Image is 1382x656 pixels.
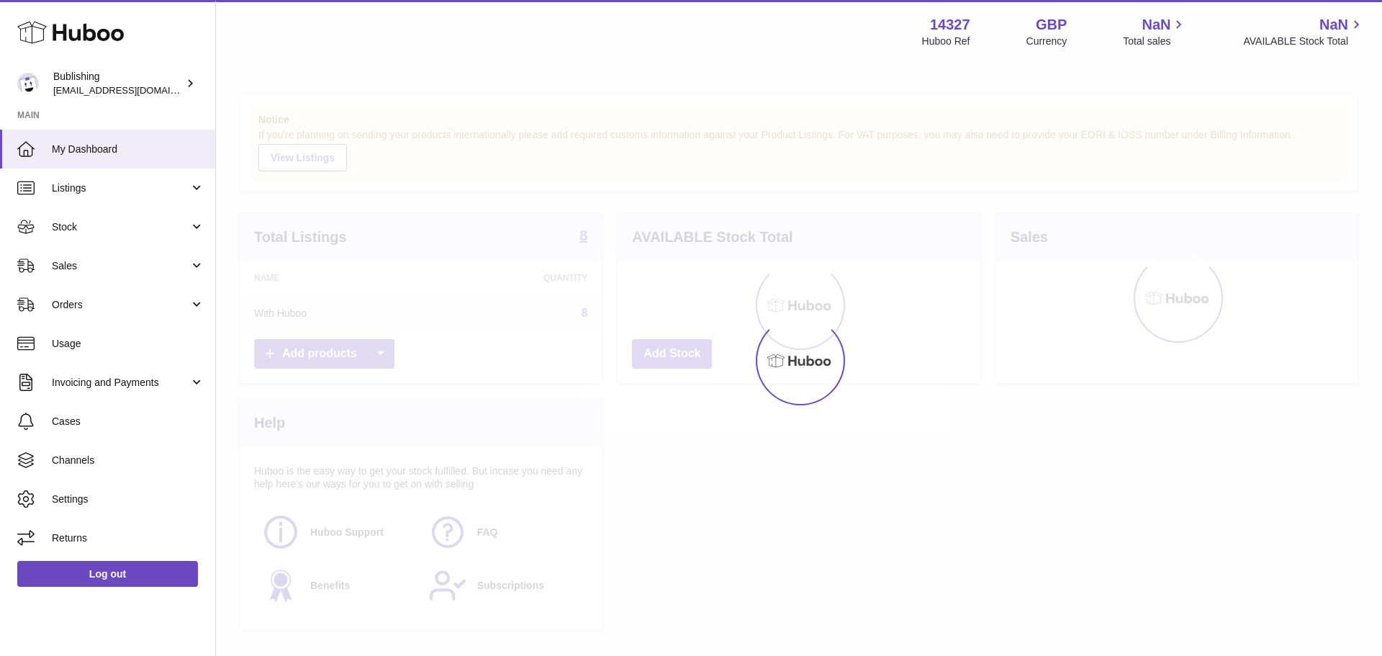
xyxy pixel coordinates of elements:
[52,143,204,156] span: My Dashboard
[17,561,198,587] a: Log out
[52,259,189,273] span: Sales
[1026,35,1067,48] div: Currency
[1036,15,1067,35] strong: GBP
[52,454,204,467] span: Channels
[53,70,183,97] div: Bublishing
[1319,15,1348,35] span: NaN
[52,493,204,506] span: Settings
[930,15,970,35] strong: 14327
[1243,35,1365,48] span: AVAILABLE Stock Total
[1142,15,1170,35] span: NaN
[52,415,204,428] span: Cases
[52,181,189,195] span: Listings
[1123,15,1187,48] a: NaN Total sales
[52,220,189,234] span: Stock
[17,73,39,94] img: internalAdmin-14327@internal.huboo.com
[52,376,189,390] span: Invoicing and Payments
[1123,35,1187,48] span: Total sales
[52,298,189,312] span: Orders
[52,531,204,545] span: Returns
[53,84,212,96] span: [EMAIL_ADDRESS][DOMAIN_NAME]
[1243,15,1365,48] a: NaN AVAILABLE Stock Total
[52,337,204,351] span: Usage
[922,35,970,48] div: Huboo Ref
